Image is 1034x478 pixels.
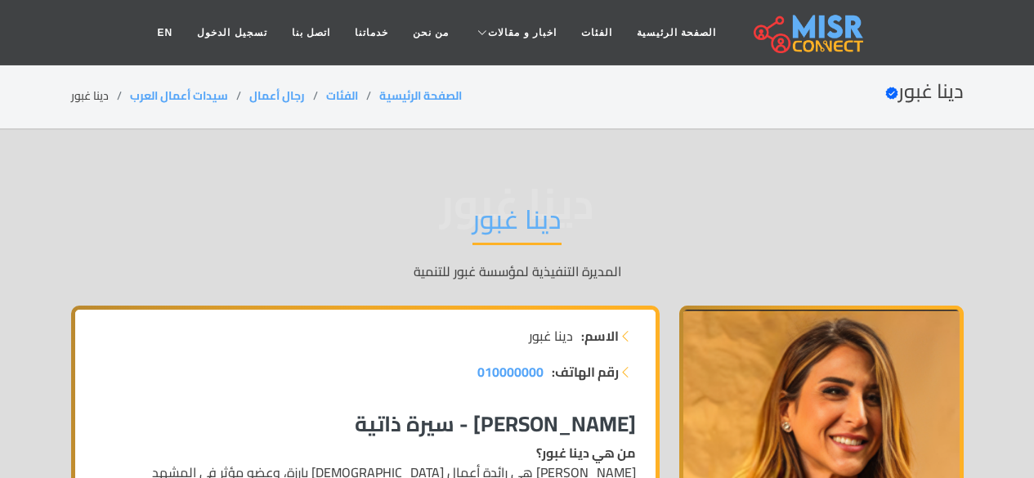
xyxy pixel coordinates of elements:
[536,440,636,465] strong: من هي دينا غبور؟
[477,360,544,384] span: 010000000
[529,326,573,346] span: دينا غبور
[379,85,462,106] a: الصفحة الرئيسية
[885,80,964,104] h2: دينا غبور
[754,12,863,53] img: main.misr_connect
[71,87,130,105] li: دينا غبور
[326,85,358,106] a: الفئات
[401,17,461,48] a: من نحن
[249,85,305,106] a: رجال أعمال
[71,261,964,281] p: المديرة التنفيذية لمؤسسة غبور للتنمية
[95,411,636,436] h3: [PERSON_NAME] - سيرة ذاتية
[472,203,562,245] h1: دينا غبور
[185,17,279,48] a: تسجيل الدخول
[569,17,624,48] a: الفئات
[477,362,544,382] a: 010000000
[624,17,728,48] a: الصفحة الرئيسية
[461,17,569,48] a: اخبار و مقالات
[280,17,342,48] a: اتصل بنا
[130,85,228,106] a: سيدات أعمال العرب
[145,17,186,48] a: EN
[581,326,619,346] strong: الاسم:
[342,17,401,48] a: خدماتنا
[488,25,557,40] span: اخبار و مقالات
[885,87,898,100] svg: Verified account
[552,362,619,382] strong: رقم الهاتف:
